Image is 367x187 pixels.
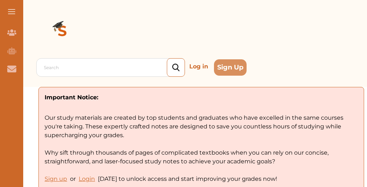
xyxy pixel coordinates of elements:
p: Important Notice: [45,93,358,102]
p: Our study materials are created by top students and graduates who have excelled in the same cours... [45,102,358,166]
p: Log in [186,61,211,72]
p: Login [79,175,95,183]
p: Sign up [45,175,67,183]
img: search_icon [172,64,180,71]
button: Sign Up [214,59,247,76]
img: Logo [36,6,88,58]
p: [DATE] to unlock access and start improving your grades now! [45,175,358,183]
span: or [70,175,76,183]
